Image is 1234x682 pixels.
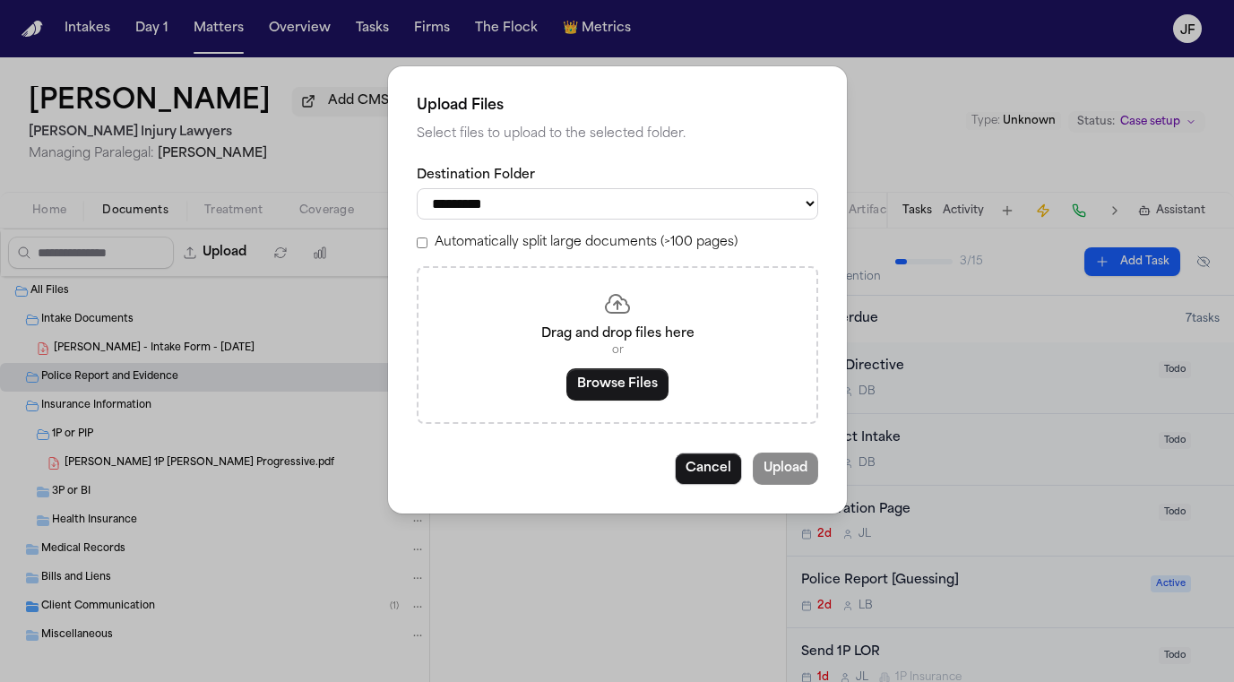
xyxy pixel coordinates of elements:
[566,368,669,401] button: Browse Files
[440,343,795,358] p: or
[440,325,795,343] p: Drag and drop files here
[675,453,742,485] button: Cancel
[417,95,818,117] h2: Upload Files
[417,124,818,145] p: Select files to upload to the selected folder.
[417,167,818,185] label: Destination Folder
[753,453,818,485] button: Upload
[435,234,738,252] label: Automatically split large documents (>100 pages)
